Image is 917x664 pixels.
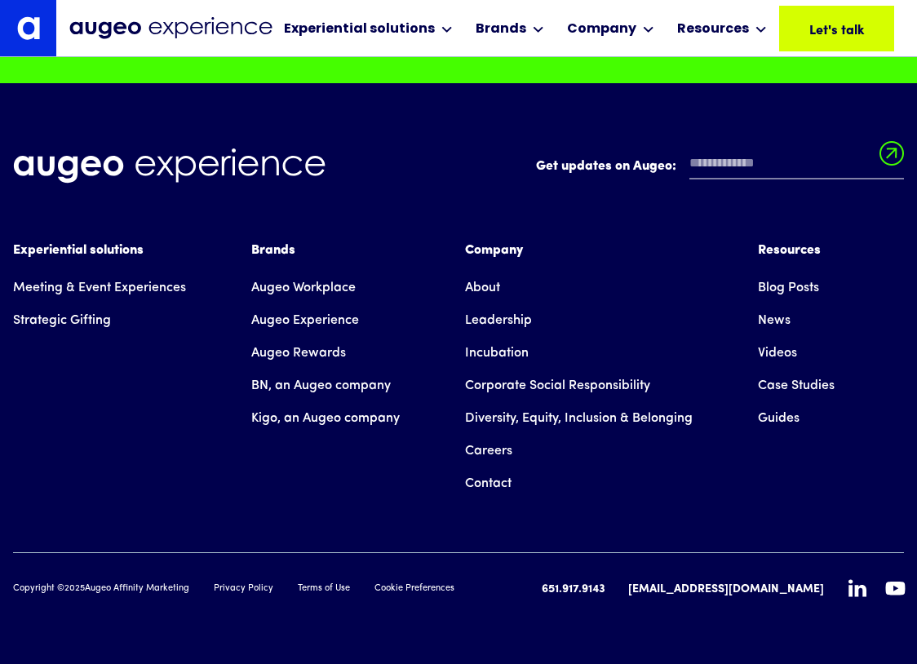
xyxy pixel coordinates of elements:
[758,402,800,435] a: Guides
[251,402,400,435] a: Kigo, an Augeo company
[251,241,400,260] div: Brands
[298,582,350,596] a: Terms of Use
[465,337,529,370] a: Incubation
[465,241,693,260] div: Company
[758,241,835,260] div: Resources
[17,16,40,39] img: Augeo's "a" monogram decorative logo in white.
[465,402,693,435] a: Diversity, Equity, Inclusion & Belonging
[13,304,111,337] a: Strategic Gifting
[69,17,272,40] img: Augeo Experience business unit full logo in midnight blue.
[465,467,512,500] a: Contact
[13,582,189,596] div: Copyright © Augeo Affinity Marketing
[567,20,636,39] div: Company
[758,272,819,304] a: Blog Posts
[465,435,512,467] a: Careers
[615,579,618,599] div: |
[251,272,356,304] a: Augeo Workplace
[758,304,791,337] a: News
[476,20,526,39] div: Brands
[13,241,186,260] div: Experiential solutions
[13,272,186,304] a: Meeting & Event Experiences
[284,20,435,39] div: Experiential solutions
[542,581,605,598] a: 651.917.9143
[214,582,273,596] a: Privacy Policy
[465,304,532,337] a: Leadership
[677,20,749,39] div: Resources
[465,370,650,402] a: Corporate Social Responsibility
[628,581,824,598] a: [EMAIL_ADDRESS][DOMAIN_NAME]
[465,272,500,304] a: About
[758,337,797,370] a: Videos
[879,141,904,175] input: Submit
[251,304,359,337] a: Augeo Experience
[64,584,85,593] span: 2025
[758,370,835,402] a: Case Studies
[251,337,346,370] a: Augeo Rewards
[374,582,454,596] a: Cookie Preferences
[13,148,326,184] img: Augeo Experience business unit full logo in white.
[536,148,904,188] form: Email Form
[536,157,676,176] label: Get updates on Augeo:
[251,370,391,402] a: BN, an Augeo company
[779,6,894,51] a: Let's talk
